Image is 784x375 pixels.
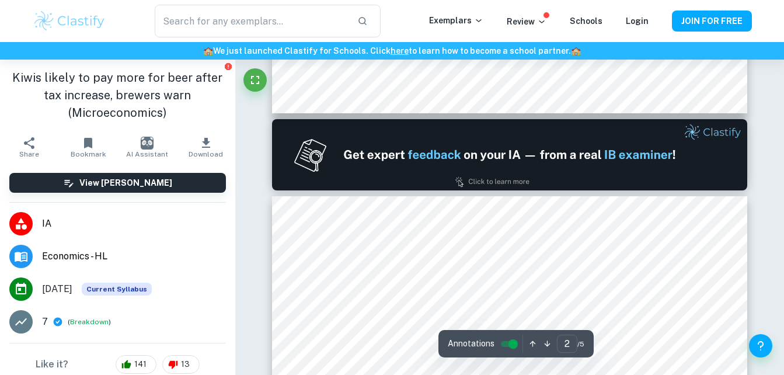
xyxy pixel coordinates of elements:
span: 141 [128,359,153,370]
span: AI Assistant [126,150,168,158]
span: Annotations [448,338,494,350]
input: Search for any exemplars... [155,5,347,37]
button: AI Assistant [117,131,176,164]
a: here [391,46,409,55]
h6: View [PERSON_NAME] [79,176,172,189]
p: 7 [42,315,48,329]
button: Breakdown [70,317,109,327]
button: Report issue [224,62,233,71]
span: [DATE] [42,282,72,296]
span: Download [189,150,223,158]
span: 🏫 [571,46,581,55]
div: 13 [162,355,200,374]
span: 13 [175,359,196,370]
button: Fullscreen [243,68,267,92]
button: View [PERSON_NAME] [9,173,226,193]
span: Bookmark [71,150,106,158]
p: Exemplars [429,14,483,27]
span: 🏫 [203,46,213,55]
span: Economics - HL [42,249,226,263]
a: Schools [570,16,602,26]
span: IA [42,217,226,231]
button: Download [176,131,235,164]
button: JOIN FOR FREE [672,11,752,32]
span: Current Syllabus [82,283,152,296]
p: Review [507,15,546,28]
button: Help and Feedback [749,334,772,357]
span: Share [19,150,39,158]
span: ( ) [68,317,111,328]
h6: We just launched Clastify for Schools. Click to learn how to become a school partner. [2,44,782,57]
span: / 5 [577,339,584,349]
button: Bookmark [59,131,118,164]
img: AI Assistant [141,137,154,150]
img: Clastify logo [33,9,107,33]
h1: Kiwis likely to pay more for beer after tax increase, brewers warn (Microeconomics) [9,69,226,121]
a: Login [626,16,649,26]
img: Ad [272,119,748,190]
h6: Like it? [36,357,68,371]
div: This exemplar is based on the current syllabus. Feel free to refer to it for inspiration/ideas wh... [82,283,152,296]
div: 141 [116,355,156,374]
